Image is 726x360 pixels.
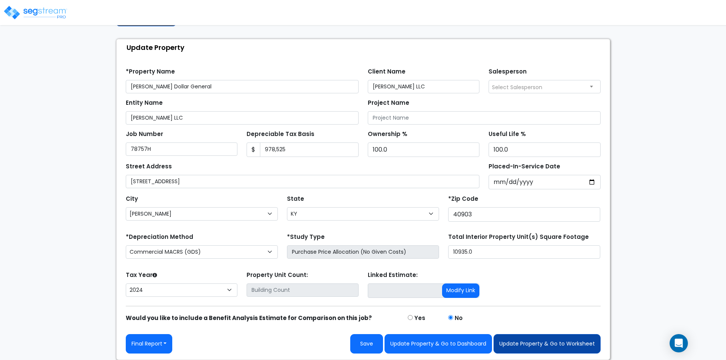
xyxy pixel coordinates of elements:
label: Job Number [126,130,163,139]
label: Entity Name [126,99,163,107]
button: Modify Link [442,283,479,298]
label: Yes [414,314,425,323]
strong: Would you like to include a Benefit Analysis Estimate for Comparison on this job? [126,314,372,322]
label: *Study Type [287,233,325,242]
input: Entity Name [126,111,359,125]
span: Select Salesperson [492,83,542,91]
input: Zip Code [448,207,600,222]
input: 0.00 [260,142,359,157]
input: Building Count [247,283,359,297]
label: Placed-In-Service Date [489,162,560,171]
input: Property Name [126,80,359,93]
label: *Property Name [126,67,175,76]
span: $ [247,142,260,157]
label: Client Name [368,67,405,76]
input: Ownership [368,142,480,157]
input: Project Name [368,111,601,125]
div: Open Intercom Messenger [670,334,688,352]
button: Save [350,334,383,354]
label: *Depreciation Method [126,233,193,242]
label: City [126,195,138,203]
div: Update Property [120,39,610,56]
label: Total Interior Property Unit(s) Square Footage [448,233,589,242]
label: State [287,195,304,203]
button: Update Property & Go to Worksheet [494,334,601,354]
label: No [455,314,463,323]
label: Street Address [126,162,172,171]
label: Useful Life % [489,130,526,139]
label: Property Unit Count: [247,271,308,280]
img: logo_pro_r.png [3,5,68,20]
label: Salesperson [489,67,527,76]
input: Street Address [126,175,480,188]
label: Ownership % [368,130,407,139]
button: Final Report [126,334,173,354]
input: Client Name [368,80,480,93]
label: Tax Year [126,271,157,280]
label: Depreciable Tax Basis [247,130,314,139]
button: Update Property & Go to Dashboard [385,334,492,354]
label: Project Name [368,99,409,107]
label: Linked Estimate: [368,271,418,280]
input: Depreciation [489,142,601,157]
label: *Zip Code [448,195,478,203]
input: total square foot [448,245,600,259]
